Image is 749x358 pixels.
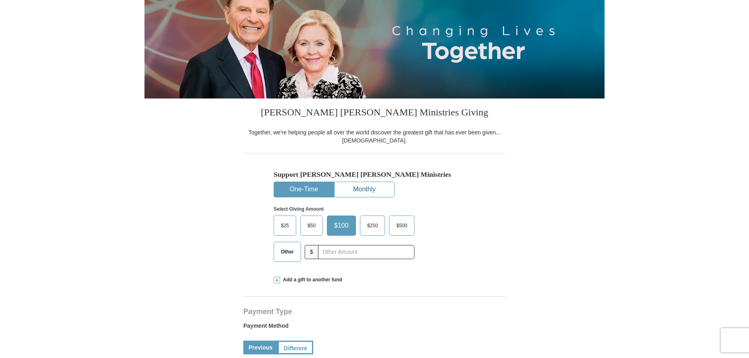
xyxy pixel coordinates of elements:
h5: Support [PERSON_NAME] [PERSON_NAME] Ministries [274,170,475,179]
strong: Select Giving Amount [274,206,324,212]
span: $50 [303,220,320,232]
span: $25 [277,220,293,232]
h4: Payment Type [243,308,506,315]
input: Other Amount [318,245,414,259]
span: Add a gift to another fund [280,276,342,283]
span: $100 [330,220,353,232]
h3: [PERSON_NAME] [PERSON_NAME] Ministries Giving [243,98,506,128]
button: One-Time [274,182,334,197]
a: Previous [243,341,278,354]
span: $500 [392,220,411,232]
div: Together, we're helping people all over the world discover the greatest gift that has ever been g... [243,128,506,144]
a: Different [278,341,313,354]
button: Monthly [335,182,394,197]
span: $250 [363,220,382,232]
span: $ [305,245,318,259]
span: Other [277,246,298,258]
label: Payment Method [243,322,506,334]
